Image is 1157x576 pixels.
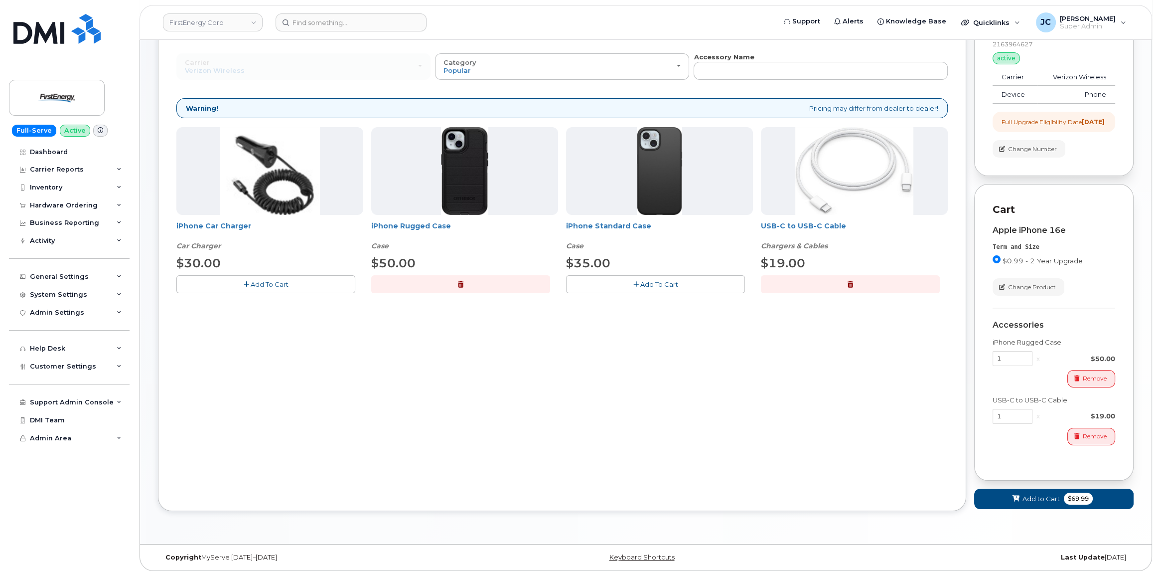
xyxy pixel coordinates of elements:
[1060,22,1116,30] span: Super Admin
[566,221,753,251] div: iPhone Standard Case
[993,338,1115,347] div: iPhone Rugged Case
[1037,86,1115,104] td: iPhone
[993,52,1020,64] div: active
[974,489,1134,509] button: Add to Cart $69.99
[993,140,1065,158] button: Change Number
[186,104,218,113] strong: Warning!
[993,321,1115,330] div: Accessories
[993,40,1115,48] div: 2163964627
[993,395,1115,405] div: USB-C to USB-C Cable
[761,221,948,251] div: USB-C to USB-C Cable
[761,241,828,250] em: Chargers & Cables
[566,275,745,293] button: Add To Cart
[694,53,754,61] strong: Accessory Name
[993,68,1037,86] td: Carrier
[566,221,651,230] a: iPhone Standard Case
[1037,68,1115,86] td: Verizon Wireless
[1083,432,1107,441] span: Remove
[158,554,483,562] div: MyServe [DATE]–[DATE]
[954,12,1027,32] div: Quicklinks
[993,278,1064,296] button: Change Product
[993,255,1001,263] input: $0.99 - 2 Year Upgrade
[371,221,558,251] div: iPhone Rugged Case
[886,16,946,26] span: Knowledge Base
[1083,374,1107,383] span: Remove
[165,554,201,561] strong: Copyright
[251,280,289,288] span: Add To Cart
[870,11,953,31] a: Knowledge Base
[441,127,488,215] img: Defender.jpg
[566,241,583,250] em: Case
[609,554,674,561] a: Keyboard Shortcuts
[761,221,846,230] a: USB-C to USB-C Cable
[640,280,678,288] span: Add To Cart
[1008,145,1057,154] span: Change Number
[761,256,805,270] span: $19.00
[993,86,1037,104] td: Device
[371,256,416,270] span: $50.00
[1114,533,1150,569] iframe: Messenger Launcher
[1061,554,1105,561] strong: Last Update
[973,18,1010,26] span: Quicklinks
[176,98,948,119] div: Pricing may differ from dealer to dealer!
[795,127,913,215] img: USB-C.jpg
[1044,354,1115,364] div: $50.00
[163,13,263,31] a: FirstEnergy Corp
[443,58,476,66] span: Category
[637,127,682,215] img: Symmetry.jpg
[176,275,355,293] button: Add To Cart
[1044,411,1115,421] div: $19.00
[435,53,689,79] button: Category Popular
[1022,494,1060,504] span: Add to Cart
[1064,493,1093,505] span: $69.99
[1040,16,1051,28] span: JC
[1029,12,1133,32] div: Jene Cook
[220,127,320,215] img: iphonesecg.jpg
[843,16,864,26] span: Alerts
[1067,370,1115,387] button: Remove
[1032,411,1044,421] div: x
[993,202,1115,217] p: Cart
[1032,354,1044,364] div: x
[1008,283,1056,292] span: Change Product
[993,226,1115,235] div: Apple iPhone 16e
[176,256,221,270] span: $30.00
[1060,14,1116,22] span: [PERSON_NAME]
[276,13,427,31] input: Find something...
[1003,257,1083,265] span: $0.99 - 2 Year Upgrade
[371,241,389,250] em: Case
[1002,118,1105,126] div: Full Upgrade Eligibility Date
[176,221,251,230] a: iPhone Car Charger
[993,243,1115,251] div: Term and Size
[1082,118,1105,126] strong: [DATE]
[792,16,820,26] span: Support
[176,221,363,251] div: iPhone Car Charger
[808,554,1134,562] div: [DATE]
[827,11,870,31] a: Alerts
[777,11,827,31] a: Support
[176,241,221,250] em: Car Charger
[566,256,610,270] span: $35.00
[443,66,471,74] span: Popular
[1067,428,1115,445] button: Remove
[371,221,451,230] a: iPhone Rugged Case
